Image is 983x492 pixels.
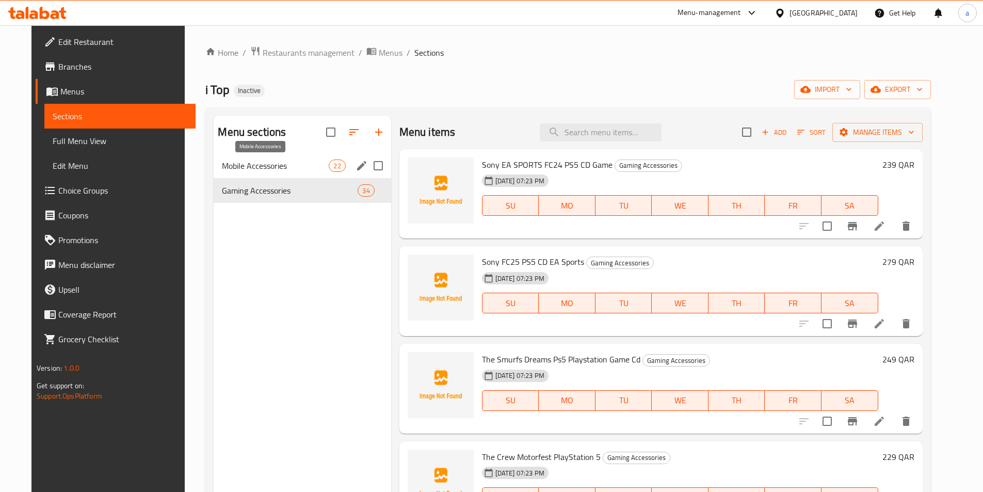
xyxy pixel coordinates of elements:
button: FR [765,293,821,313]
button: WE [652,293,708,313]
button: TU [595,293,652,313]
span: TU [600,296,648,311]
a: Edit Restaurant [36,29,196,54]
span: FR [769,296,817,311]
button: TH [708,195,765,216]
span: FR [769,393,817,408]
span: Gaming Accessories [587,257,653,269]
span: Gaming Accessories [615,160,682,171]
li: / [359,46,362,59]
span: MO [543,296,591,311]
span: TH [713,296,761,311]
button: delete [894,311,918,336]
span: Gaming Accessories [222,184,358,197]
nav: Menu sections [214,149,391,207]
span: SA [826,296,874,311]
span: Sections [414,46,444,59]
span: export [873,83,923,96]
button: WE [652,390,708,411]
a: Restaurants management [250,46,354,59]
a: Promotions [36,228,196,252]
button: TU [595,390,652,411]
span: Edit Menu [53,160,187,172]
button: SA [821,390,878,411]
a: Grocery Checklist [36,327,196,352]
div: Mobile Accessories22edit [214,153,391,178]
a: Menu disclaimer [36,252,196,277]
div: Gaming Accessories [586,257,654,269]
a: Support.OpsPlatform [37,389,102,403]
img: Sony FC25 PS5 CD EA Sports [408,255,474,321]
button: MO [539,390,595,411]
button: MO [539,195,595,216]
button: TH [708,293,765,313]
li: / [243,46,246,59]
div: Menu-management [678,7,741,19]
button: delete [894,409,918,434]
span: i Top [205,78,230,101]
span: Mobile Accessories [222,160,329,172]
img: The Smurfs Dreams Ps5 Playstation Game Cd [408,352,474,418]
button: TH [708,390,765,411]
span: Promotions [58,234,187,246]
button: Manage items [832,123,923,142]
span: Sort [797,126,826,138]
div: Gaming Accessories34 [214,178,391,203]
span: Inactive [234,86,265,95]
h6: 249 QAR [882,352,914,367]
button: SU [482,195,539,216]
a: Edit menu item [873,318,885,330]
span: WE [656,198,704,213]
button: SU [482,293,539,313]
a: Menus [366,46,402,59]
span: TH [713,393,761,408]
div: Gaming Accessories [642,354,710,367]
span: WE [656,296,704,311]
a: Home [205,46,238,59]
nav: breadcrumb [205,46,930,59]
span: [DATE] 07:23 PM [491,468,549,478]
span: Menus [60,85,187,98]
span: Sony FC25 PS5 CD EA Sports [482,254,584,269]
span: [DATE] 07:23 PM [491,371,549,380]
a: Sections [44,104,196,129]
span: 22 [329,161,345,171]
div: items [329,160,345,172]
span: import [802,83,852,96]
a: Upsell [36,277,196,302]
span: Add [760,126,788,138]
button: Add [758,124,791,140]
span: SU [487,296,535,311]
span: Grocery Checklist [58,333,187,345]
a: Edit menu item [873,220,885,232]
button: FR [765,195,821,216]
a: Menus [36,79,196,104]
button: export [864,80,931,99]
span: Edit Restaurant [58,36,187,48]
span: Sort sections [342,120,366,145]
div: Gaming Accessories [603,452,670,464]
a: Full Menu View [44,129,196,153]
span: WE [656,393,704,408]
span: 34 [358,186,374,196]
button: Branch-specific-item [840,311,865,336]
a: Choice Groups [36,178,196,203]
span: Sony EA SPORTS FC24 PS5 CD Game [482,157,613,172]
span: Gaming Accessories [603,452,670,464]
button: Branch-specific-item [840,409,865,434]
span: Coupons [58,209,187,221]
div: Inactive [234,85,265,97]
span: Menus [379,46,402,59]
span: Add item [758,124,791,140]
span: SA [826,393,874,408]
span: The Smurfs Dreams Ps5 Playstation Game Cd [482,352,640,367]
button: Add section [366,120,391,145]
span: a [965,7,969,19]
span: FR [769,198,817,213]
button: MO [539,293,595,313]
span: Branches [58,60,187,73]
span: TH [713,198,761,213]
button: FR [765,390,821,411]
span: Sort items [791,124,832,140]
